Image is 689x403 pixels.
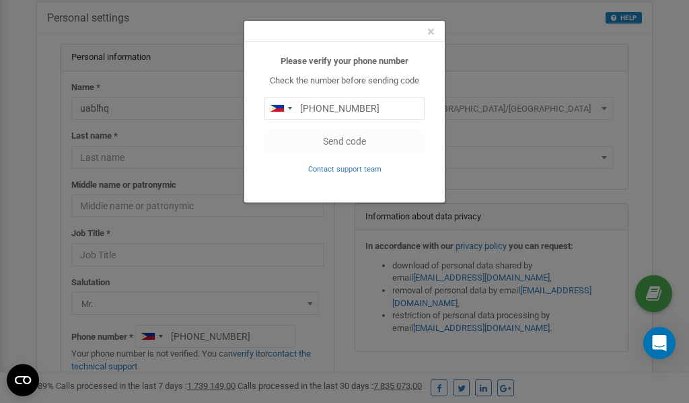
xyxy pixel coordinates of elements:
b: Please verify your phone number [281,56,408,66]
small: Contact support team [308,165,382,174]
div: Telephone country code [265,98,296,119]
div: Open Intercom Messenger [643,327,676,359]
a: Contact support team [308,163,382,174]
p: Check the number before sending code [264,75,425,87]
input: 0905 123 4567 [264,97,425,120]
button: Send code [264,130,425,153]
button: Close [427,25,435,39]
span: × [427,24,435,40]
button: Open CMP widget [7,364,39,396]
